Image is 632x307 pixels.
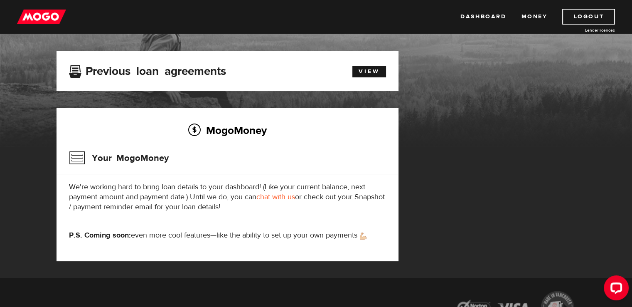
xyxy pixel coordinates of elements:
a: Dashboard [460,9,506,25]
a: Lender licences [553,27,615,33]
a: Logout [562,9,615,25]
p: even more cool features—like the ability to set up your own payments [69,230,386,240]
img: strong arm emoji [360,233,366,240]
h2: MogoMoney [69,121,386,139]
h3: Your MogoMoney [69,147,169,169]
h3: Previous loan agreements [69,64,226,75]
a: chat with us [256,192,295,202]
strong: P.S. Coming soon: [69,230,131,240]
p: We're working hard to bring loan details to your dashboard! (Like your current balance, next paym... [69,182,386,212]
a: Money [521,9,547,25]
img: mogo_logo-11ee424be714fa7cbb0f0f49df9e16ec.png [17,9,66,25]
iframe: LiveChat chat widget [597,272,632,307]
a: View [352,66,386,77]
